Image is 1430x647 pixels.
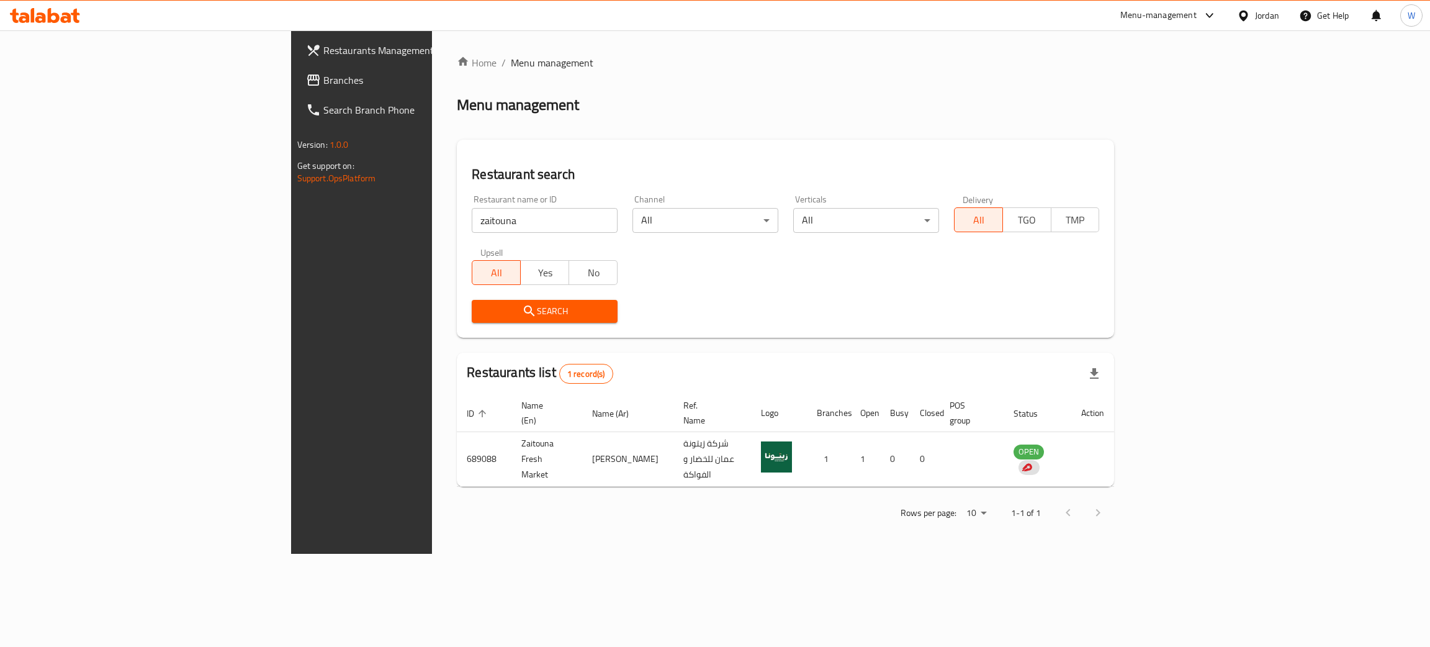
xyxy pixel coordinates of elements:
span: W [1408,9,1415,22]
th: Logo [751,394,807,432]
td: شركة زيتونة عمان للخضار و الفواكة [673,432,751,487]
img: Zaitouna Fresh Market [761,441,792,473]
td: [PERSON_NAME] [582,432,673,487]
td: 0 [880,432,910,487]
td: 0 [910,432,940,487]
span: OPEN [1014,445,1044,459]
span: Search Branch Phone [323,102,520,117]
span: Restaurants Management [323,43,520,58]
span: All [477,264,516,282]
th: Action [1071,394,1114,432]
button: No [569,260,618,285]
span: TGO [1008,211,1046,229]
th: Busy [880,394,910,432]
th: Open [850,394,880,432]
a: Restaurants Management [296,35,530,65]
span: Status [1014,406,1054,421]
img: delivery hero logo [1021,462,1032,473]
div: Jordan [1255,9,1279,22]
span: Ref. Name [683,398,736,428]
nav: breadcrumb [457,55,1114,70]
span: TMP [1056,211,1095,229]
span: Name (Ar) [592,406,645,421]
td: 1 [807,432,850,487]
span: 1 record(s) [560,368,613,380]
div: Menu-management [1120,8,1197,23]
h2: Restaurants list [467,363,613,384]
span: Search [482,304,608,319]
input: Search for restaurant name or ID.. [472,208,618,233]
button: All [472,260,521,285]
p: 1-1 of 1 [1011,505,1041,521]
button: Yes [520,260,569,285]
label: Delivery [963,195,994,204]
div: All [632,208,778,233]
span: 1.0.0 [330,137,349,153]
span: Yes [526,264,564,282]
td: 1 [850,432,880,487]
table: enhanced table [457,394,1114,487]
button: All [954,207,1003,232]
td: Zaitouna Fresh Market [511,432,582,487]
h2: Restaurant search [472,165,1099,184]
a: Support.OpsPlatform [297,170,376,186]
span: Get support on: [297,158,354,174]
span: Branches [323,73,520,88]
div: All [793,208,939,233]
span: Version: [297,137,328,153]
p: Rows per page: [901,505,956,521]
a: Search Branch Phone [296,95,530,125]
div: Indicates that the vendor menu management has been moved to DH Catalog service [1019,460,1040,475]
th: Branches [807,394,850,432]
span: Menu management [511,55,593,70]
div: Total records count [559,364,613,384]
th: Closed [910,394,940,432]
span: ID [467,406,490,421]
button: TMP [1051,207,1100,232]
a: Branches [296,65,530,95]
span: No [574,264,613,282]
span: Name (En) [521,398,567,428]
button: TGO [1002,207,1051,232]
span: All [960,211,998,229]
div: Rows per page: [961,504,991,523]
span: POS group [950,398,989,428]
label: Upsell [480,248,503,256]
button: Search [472,300,618,323]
